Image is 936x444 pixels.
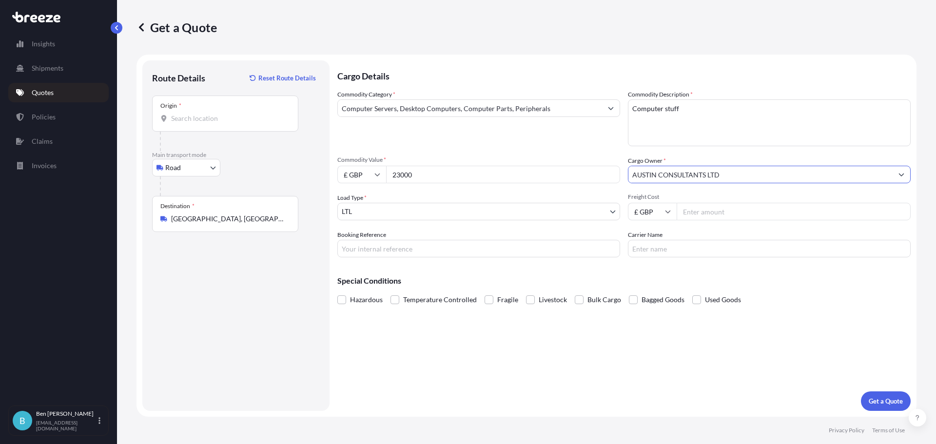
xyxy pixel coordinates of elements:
span: Bulk Cargo [587,292,621,307]
p: Policies [32,112,56,122]
input: Select a commodity type [338,99,602,117]
span: Freight Cost [628,193,911,201]
a: Claims [8,132,109,151]
p: Quotes [32,88,54,97]
label: Commodity Category [337,90,395,99]
p: Main transport mode [152,151,320,159]
a: Privacy Policy [829,426,864,434]
p: Shipments [32,63,63,73]
span: LTL [342,207,352,216]
a: Terms of Use [872,426,905,434]
button: Reset Route Details [245,70,320,86]
span: B [19,416,25,425]
a: Insights [8,34,109,54]
input: Destination [171,214,286,224]
label: Cargo Owner [628,156,666,166]
p: Special Conditions [337,277,911,285]
p: Get a Quote [136,19,217,35]
span: Temperature Controlled [403,292,477,307]
div: Origin [160,102,181,110]
input: Enter amount [677,203,911,220]
label: Booking Reference [337,230,386,240]
p: Cargo Details [337,60,911,90]
span: Hazardous [350,292,383,307]
input: Origin [171,114,286,123]
p: Reset Route Details [258,73,316,83]
button: Show suggestions [602,99,620,117]
input: Full name [628,166,893,183]
span: Commodity Value [337,156,620,164]
label: Carrier Name [628,230,663,240]
input: Enter name [628,240,911,257]
div: Destination [160,202,195,210]
p: [EMAIL_ADDRESS][DOMAIN_NAME] [36,420,97,431]
p: Ben [PERSON_NAME] [36,410,97,418]
p: Get a Quote [869,396,903,406]
span: Road [165,163,181,173]
span: Used Goods [705,292,741,307]
p: Insights [32,39,55,49]
button: Show suggestions [893,166,910,183]
a: Quotes [8,83,109,102]
p: Claims [32,136,53,146]
input: Type amount [386,166,620,183]
p: Invoices [32,161,57,171]
button: Select transport [152,159,220,176]
a: Policies [8,107,109,127]
button: Get a Quote [861,391,911,411]
span: Bagged Goods [642,292,684,307]
span: Load Type [337,193,367,203]
input: Your internal reference [337,240,620,257]
p: Route Details [152,72,205,84]
button: LTL [337,203,620,220]
a: Shipments [8,58,109,78]
a: Invoices [8,156,109,175]
span: Livestock [539,292,567,307]
label: Commodity Description [628,90,693,99]
span: Fragile [497,292,518,307]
